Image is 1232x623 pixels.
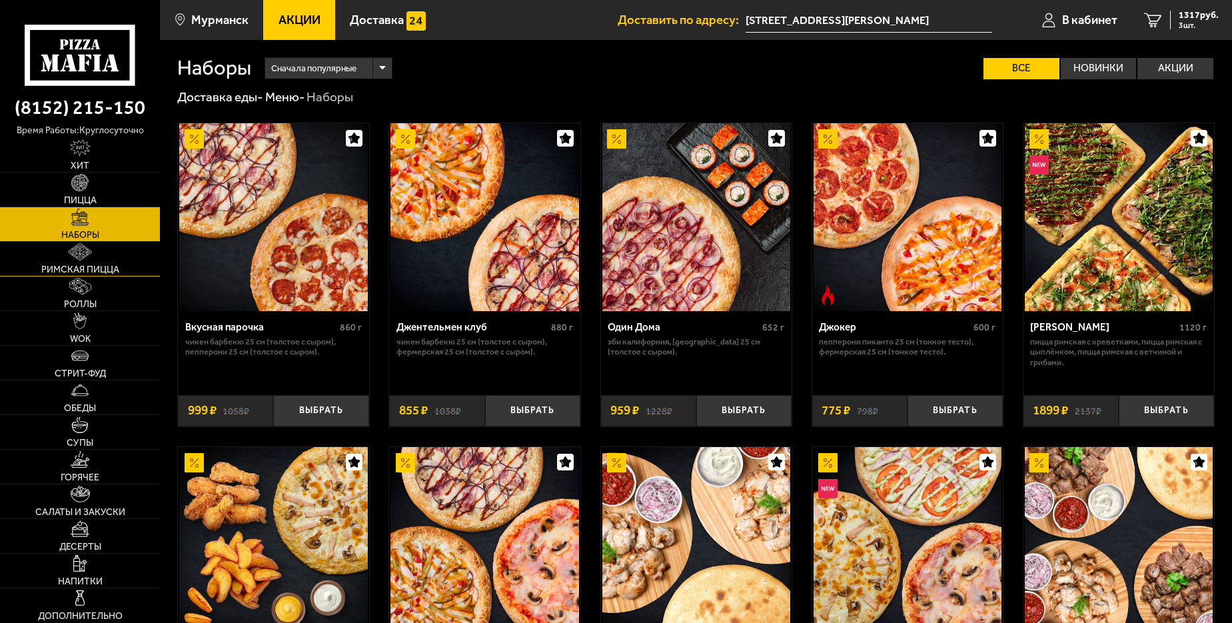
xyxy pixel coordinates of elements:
p: Пепперони Пиканто 25 см (тонкое тесто), Фермерская 25 см (тонкое тесто). [819,336,995,357]
div: Наборы [307,89,353,105]
span: 959 ₽ [610,404,639,416]
img: Акционный [607,129,626,149]
img: Новинка [1029,155,1049,175]
s: 798 ₽ [857,404,878,416]
div: [PERSON_NAME] [1030,321,1176,333]
img: Акционный [1029,453,1049,472]
p: Чикен Барбекю 25 см (толстое с сыром), Фермерская 25 см (толстое с сыром). [396,336,573,357]
s: 2137 ₽ [1075,404,1101,416]
span: В кабинет [1062,14,1117,26]
img: Острое блюдо [818,286,838,305]
input: Ваш адрес доставки [746,8,992,33]
span: Римская пицца [41,265,119,275]
span: Роллы [64,300,97,309]
span: 3 шт. [1179,21,1219,29]
span: Доставить по адресу: [618,14,746,26]
span: Стрит-фуд [55,369,106,378]
span: WOK [70,334,91,344]
img: Джокер [814,123,1001,311]
span: Хит [71,161,89,171]
a: Доставка еды- [177,89,263,105]
span: 1899 ₽ [1033,404,1068,416]
button: Выбрать [273,395,368,426]
span: Обеды [64,404,96,413]
button: Выбрать [696,395,792,426]
span: 855 ₽ [399,404,428,416]
p: Эби Калифорния, [GEOGRAPHIC_DATA] 25 см (толстое с сыром). [608,336,784,357]
span: Десерты [59,542,101,552]
button: Выбрать [485,395,580,426]
img: Джентельмен клуб [390,123,578,311]
img: Акционный [396,129,415,149]
img: Акционный [185,129,204,149]
span: Пицца [64,196,97,205]
a: Меню- [265,89,305,105]
span: Акции [279,14,320,26]
a: АкционныйДжентельмен клуб [389,123,580,311]
a: АкционныйНовинкаМама Миа [1023,123,1214,311]
img: Акционный [185,453,204,472]
a: АкционныйОстрое блюдоДжокер [812,123,1003,311]
h1: Наборы [177,58,251,79]
a: АкционныйВкусная парочка [178,123,368,311]
span: Салаты и закуски [35,508,125,517]
button: Выбрать [1119,395,1214,426]
img: Акционный [1029,129,1049,149]
span: Наборы [61,231,99,240]
img: Акционный [396,453,415,472]
a: АкционныйОдин Дома [601,123,792,311]
div: Один Дома [608,321,759,333]
label: Акции [1137,58,1213,79]
img: Мама Миа [1025,123,1213,311]
img: Один Дома [602,123,790,311]
span: улица Аскольдовцев, 25к4 [746,8,992,33]
label: Все [983,58,1059,79]
span: 775 ₽ [822,404,850,416]
s: 1228 ₽ [646,404,672,416]
label: Новинки [1061,58,1137,79]
span: 1120 г [1179,322,1207,333]
div: Джентельмен клуб [396,321,548,333]
span: Мурманск [191,14,249,26]
span: Супы [67,438,93,448]
img: Новинка [818,479,838,498]
img: Акционный [818,129,838,149]
span: Дополнительно [38,612,123,621]
span: 652 г [762,322,784,333]
span: Горячее [61,473,99,482]
span: Доставка [350,14,404,26]
div: Вкусная парочка [185,321,336,333]
span: Сначала популярные [271,56,356,81]
img: 15daf4d41897b9f0e9f617042186c801.svg [406,11,426,31]
span: 1317 руб. [1179,11,1219,20]
span: 600 г [973,322,995,333]
p: Пицца Римская с креветками, Пицца Римская с цыплёнком, Пицца Римская с ветчиной и грибами. [1030,336,1207,367]
s: 1038 ₽ [434,404,461,416]
span: 860 г [340,322,362,333]
span: Напитки [58,577,103,586]
button: Выбрать [908,395,1003,426]
img: Вкусная парочка [179,123,367,311]
img: Акционный [607,453,626,472]
p: Чикен Барбекю 25 см (толстое с сыром), Пепперони 25 см (толстое с сыром). [185,336,362,357]
div: Джокер [819,321,970,333]
span: 999 ₽ [188,404,217,416]
s: 1058 ₽ [223,404,249,416]
span: 880 г [551,322,573,333]
img: Акционный [818,453,838,472]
